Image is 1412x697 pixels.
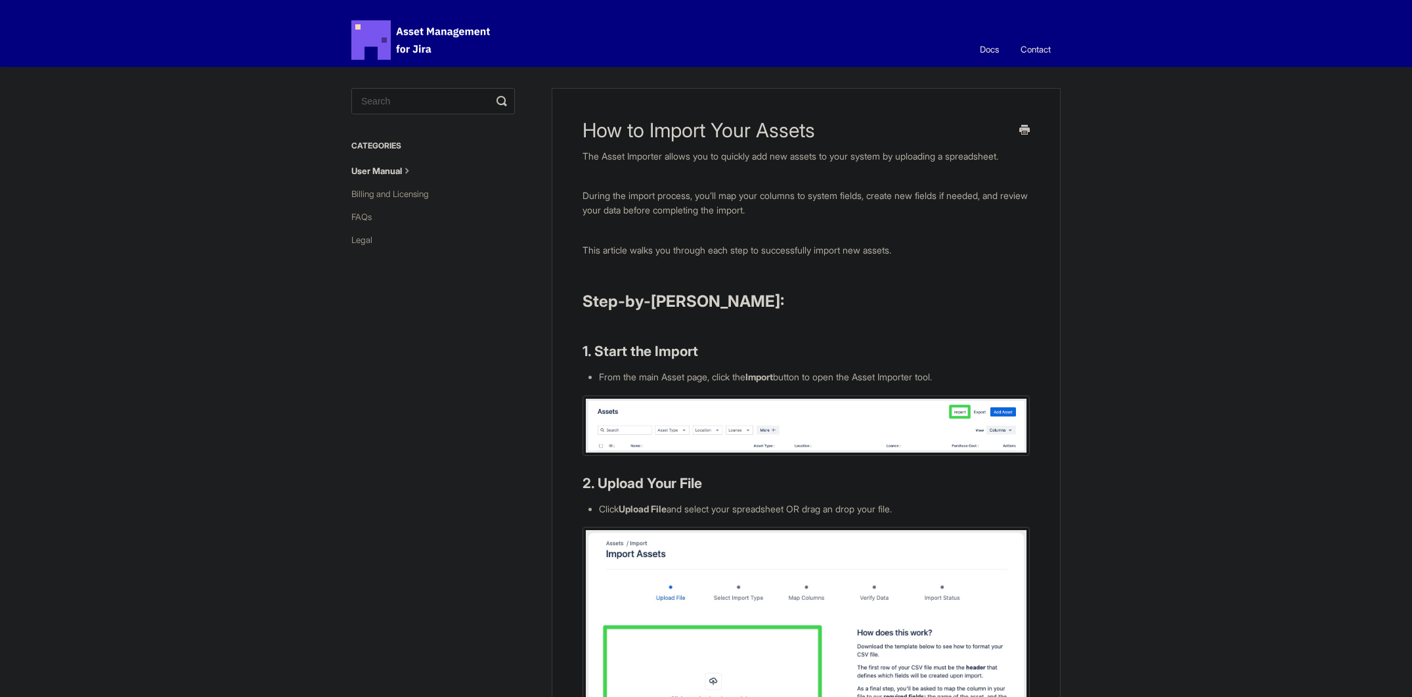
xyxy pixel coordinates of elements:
li: From the main Asset page, click the button to open the Asset Importer tool. [599,370,1030,384]
span: Asset Management for Jira Docs [351,20,492,60]
h1: How to Import Your Assets [583,118,1010,142]
h3: Categories [351,134,515,158]
a: Print this Article [1019,124,1030,138]
h3: 2. Upload Your File [583,474,1030,493]
li: Click and select your spreadsheet OR drag an drop your file. [599,502,1030,516]
a: Contact [1011,32,1061,67]
a: Docs [970,32,1009,67]
a: User Manual [351,160,424,181]
a: FAQs [351,206,382,227]
p: The Asset Importer allows you to quickly add new assets to your system by uploading a spreadsheet. [583,149,1030,164]
h3: 1. Start the Import [583,342,1030,361]
h2: Step-by-[PERSON_NAME]: [583,291,1030,312]
img: file-QvZ9KPEGLA.jpg [583,395,1030,457]
p: This article walks you through each step to successfully import new assets. [583,243,1030,258]
strong: Upload File [619,503,667,514]
a: Billing and Licensing [351,183,439,204]
strong: Import [745,371,773,382]
a: Legal [351,229,382,250]
p: During the import process, you’ll map your columns to system fields, create new fields if needed,... [583,189,1030,217]
input: Search [351,88,515,114]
